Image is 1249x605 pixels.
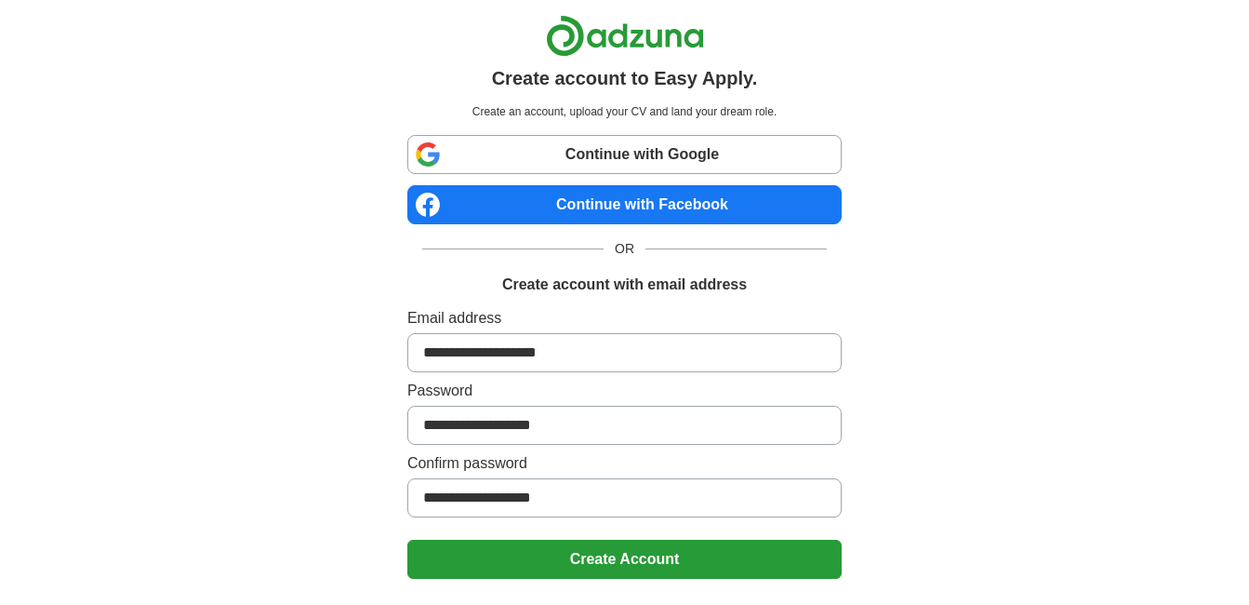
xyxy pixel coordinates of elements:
label: Confirm password [407,452,842,475]
img: Adzuna logo [546,15,704,57]
label: Password [407,380,842,402]
label: Email address [407,307,842,329]
button: Create Account [407,540,842,579]
h1: Create account with email address [502,274,747,296]
a: Continue with Google [407,135,842,174]
span: OR [604,239,645,259]
p: Create an account, upload your CV and land your dream role. [411,103,838,120]
h1: Create account to Easy Apply. [492,64,758,92]
a: Continue with Facebook [407,185,842,224]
